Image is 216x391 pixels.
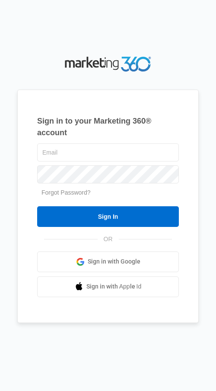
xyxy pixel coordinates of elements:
span: Sign in with Apple Id [86,282,142,291]
span: Sign in with Google [88,257,140,266]
input: Sign In [37,206,179,227]
span: OR [98,235,119,244]
a: Sign in with Apple Id [37,276,179,297]
a: Forgot Password? [41,189,91,196]
input: Email [37,143,179,161]
h1: Sign in to your Marketing 360® account [37,115,179,139]
a: Sign in with Google [37,251,179,272]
